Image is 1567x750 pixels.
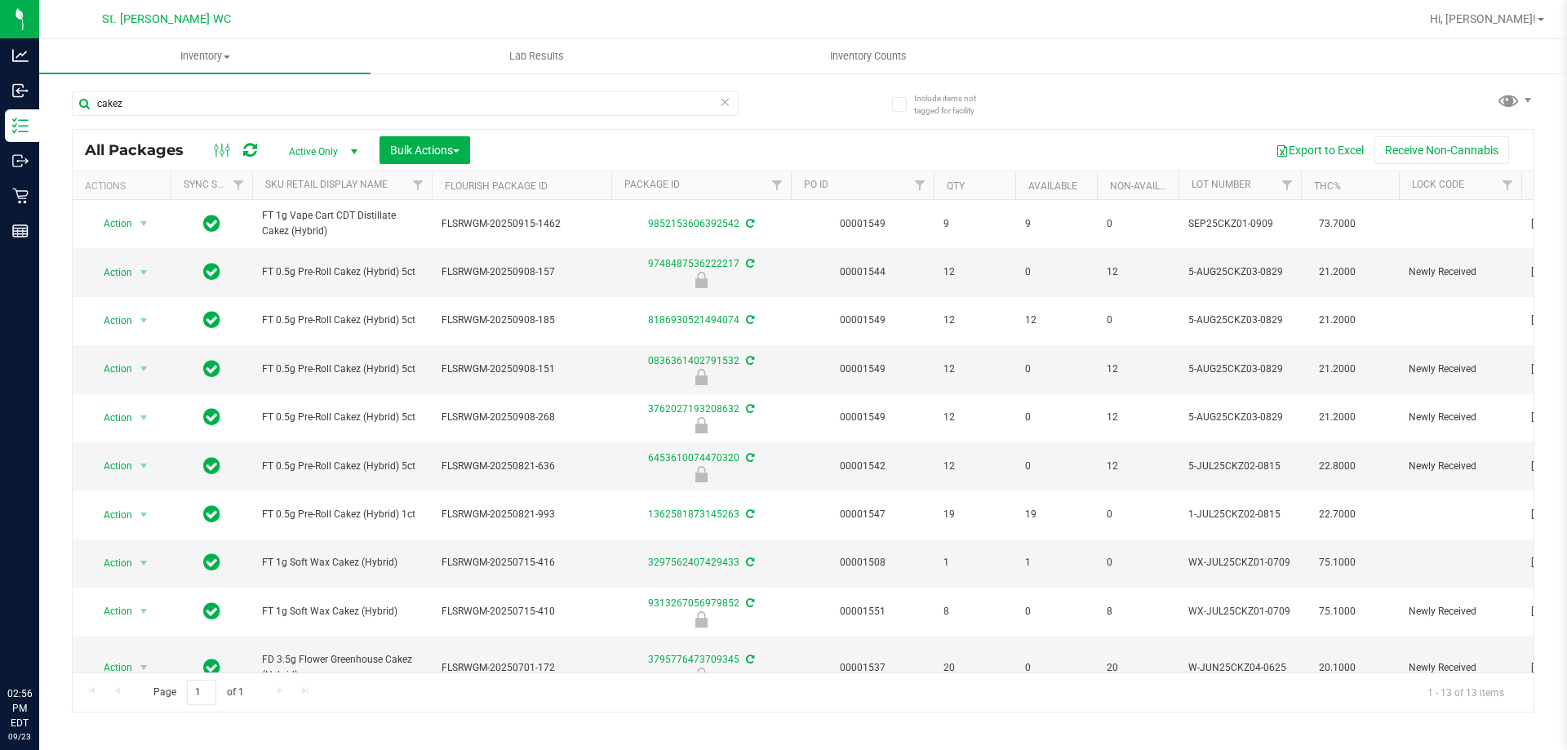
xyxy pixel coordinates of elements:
[1188,660,1291,676] span: W-JUN25CKZ04-0625
[203,308,220,331] span: In Sync
[203,212,220,235] span: In Sync
[624,179,680,190] a: Package ID
[89,406,133,429] span: Action
[840,606,886,617] a: 00001551
[744,403,754,415] span: Sync from Compliance System
[442,660,601,676] span: FLSRWGM-20250701-172
[609,369,793,385] div: Newly Received
[840,460,886,472] a: 00001542
[609,272,793,288] div: Newly Received
[744,314,754,326] span: Sync from Compliance System
[744,355,754,366] span: Sync from Compliance System
[1409,410,1512,425] span: Newly Received
[1311,455,1364,478] span: 22.8000
[1107,555,1169,570] span: 0
[134,261,154,284] span: select
[840,411,886,423] a: 00001549
[102,12,231,26] span: St. [PERSON_NAME] WC
[262,208,422,239] span: FT 1g Vape Cart CDT Distillate Cakez (Hybrid)
[648,355,739,366] a: 0836361402791532
[1409,362,1512,377] span: Newly Received
[134,212,154,235] span: select
[442,555,601,570] span: FLSRWGM-20250715-416
[703,39,1034,73] a: Inventory Counts
[1311,212,1364,236] span: 73.7000
[808,49,929,64] span: Inventory Counts
[1409,604,1512,619] span: Newly Received
[1192,179,1250,190] a: Lot Number
[405,171,432,199] a: Filter
[262,313,422,328] span: FT 0.5g Pre-Roll Cakez (Hybrid) 5ct
[1188,313,1291,328] span: 5-AUG25CKZ03-0829
[744,508,754,520] span: Sync from Compliance System
[943,362,1005,377] span: 12
[1107,264,1169,280] span: 12
[1025,660,1087,676] span: 0
[89,656,133,679] span: Action
[134,656,154,679] span: select
[12,153,29,169] inline-svg: Outbound
[134,357,154,380] span: select
[648,452,739,464] a: 6453610074470320
[442,264,601,280] span: FLSRWGM-20250908-157
[1409,459,1512,474] span: Newly Received
[203,260,220,283] span: In Sync
[262,264,422,280] span: FT 0.5g Pre-Roll Cakez (Hybrid) 5ct
[1110,180,1183,192] a: Non-Available
[1107,604,1169,619] span: 8
[804,179,828,190] a: PO ID
[1107,660,1169,676] span: 20
[764,171,791,199] a: Filter
[744,218,754,229] span: Sync from Compliance System
[134,552,154,575] span: select
[648,258,739,269] a: 9748487536222217
[648,314,739,326] a: 8186930521494074
[744,597,754,609] span: Sync from Compliance System
[1311,600,1364,624] span: 75.1000
[442,410,601,425] span: FLSRWGM-20250908-268
[262,604,422,619] span: FT 1g Soft Wax Cakez (Hybrid)
[1025,555,1087,570] span: 1
[12,223,29,239] inline-svg: Reports
[16,619,65,668] iframe: Resource center
[442,459,601,474] span: FLSRWGM-20250821-636
[39,39,371,73] a: Inventory
[442,216,601,232] span: FLSRWGM-20250915-1462
[203,455,220,477] span: In Sync
[1188,459,1291,474] span: 5-JUL25CKZ02-0815
[840,266,886,277] a: 00001544
[840,218,886,229] a: 00001549
[648,508,739,520] a: 1362581873145263
[225,171,252,199] a: Filter
[187,680,216,705] input: 1
[1311,406,1364,429] span: 21.2000
[943,507,1005,522] span: 19
[1025,604,1087,619] span: 0
[1311,357,1364,381] span: 21.2000
[1188,507,1291,522] span: 1-JUL25CKZ02-0815
[1107,313,1169,328] span: 0
[1025,410,1087,425] span: 0
[262,555,422,570] span: FT 1g Soft Wax Cakez (Hybrid)
[943,216,1005,232] span: 9
[943,459,1005,474] span: 12
[648,557,739,568] a: 3297562407429433
[89,455,133,477] span: Action
[1107,216,1169,232] span: 0
[1311,551,1364,575] span: 75.1000
[1188,216,1291,232] span: SEP25CKZ01-0909
[1494,171,1521,199] a: Filter
[840,508,886,520] a: 00001547
[203,503,220,526] span: In Sync
[943,410,1005,425] span: 12
[134,406,154,429] span: select
[1107,507,1169,522] span: 0
[12,82,29,99] inline-svg: Inbound
[1025,264,1087,280] span: 0
[648,403,739,415] a: 3762027193208632
[1025,313,1087,328] span: 12
[265,179,388,190] a: Sku Retail Display Name
[1414,680,1517,704] span: 1 - 13 of 13 items
[1107,362,1169,377] span: 12
[39,49,371,64] span: Inventory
